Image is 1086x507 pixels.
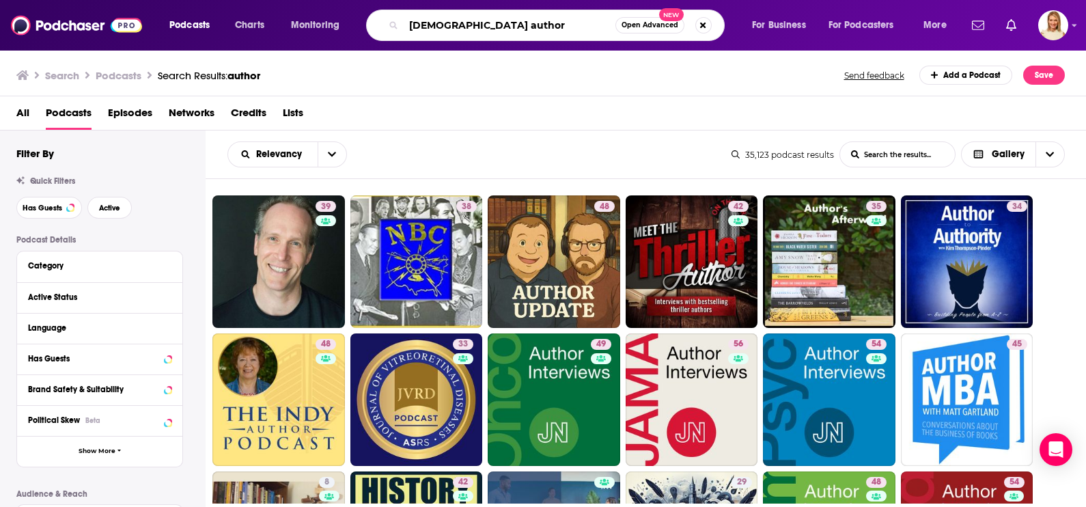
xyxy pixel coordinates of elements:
[596,338,606,351] span: 49
[28,354,160,364] div: Has Guests
[11,12,142,38] img: Podchaser - Follow, Share and Rate Podcasts
[235,16,264,35] span: Charts
[1038,10,1068,40] span: Logged in as leannebush
[158,69,260,82] div: Search Results:
[453,477,473,488] a: 42
[283,102,303,130] a: Lists
[462,200,471,214] span: 38
[30,176,75,186] span: Quick Filters
[1012,338,1022,351] span: 45
[46,102,92,130] a: Podcasts
[350,195,483,328] a: 38
[1038,10,1068,40] button: Show profile menu
[961,141,1066,167] h2: Choose View
[85,416,100,425] div: Beta
[28,257,171,274] button: Category
[591,339,611,350] a: 49
[227,141,347,167] h2: Choose List sort
[256,150,307,159] span: Relevancy
[319,477,335,488] a: 8
[379,10,738,41] div: Search podcasts, credits, & more...
[28,381,171,398] button: Brand Safety & Suitability
[734,200,743,214] span: 42
[600,200,609,214] span: 48
[99,204,120,212] span: Active
[291,16,339,35] span: Monitoring
[659,8,684,21] span: New
[458,476,468,489] span: 42
[594,201,615,212] a: 48
[350,333,483,466] a: 33
[901,195,1033,328] a: 34
[872,338,881,351] span: 54
[866,201,887,212] a: 35
[212,195,345,328] a: 39
[1007,339,1027,350] a: 45
[28,350,171,367] button: Has Guests
[79,448,115,455] span: Show More
[226,14,273,36] a: Charts
[1038,10,1068,40] img: User Profile
[108,102,152,130] a: Episodes
[923,16,947,35] span: More
[87,197,132,219] button: Active
[763,195,895,328] a: 35
[16,235,183,245] p: Podcast Details
[228,150,318,159] button: open menu
[992,150,1025,159] span: Gallery
[615,17,684,33] button: Open AdvancedNew
[919,66,1013,85] a: Add a Podcast
[321,200,331,214] span: 39
[488,195,620,328] a: 48
[28,319,171,336] button: Language
[1040,433,1072,466] div: Open Intercom Messenger
[45,69,79,82] h3: Search
[914,14,964,36] button: open menu
[96,69,141,82] h3: Podcasts
[866,339,887,350] a: 54
[458,338,468,351] span: 33
[872,200,881,214] span: 35
[456,201,477,212] a: 38
[28,411,171,428] button: Political SkewBeta
[840,70,908,81] button: Send feedback
[28,261,163,271] div: Category
[626,195,758,328] a: 42
[734,338,743,351] span: 56
[752,16,806,35] span: For Business
[1023,66,1065,85] button: Save
[820,14,914,36] button: open menu
[404,14,615,36] input: Search podcasts, credits, & more...
[28,415,80,425] span: Political Skew
[453,339,473,350] a: 33
[737,476,747,489] span: 29
[212,333,345,466] a: 48
[316,339,336,350] a: 48
[169,16,210,35] span: Podcasts
[966,14,990,37] a: Show notifications dropdown
[28,323,163,333] div: Language
[732,477,752,488] a: 29
[622,22,678,29] span: Open Advanced
[169,102,214,130] span: Networks
[16,197,82,219] button: Has Guests
[227,69,260,82] span: author
[231,102,266,130] span: Credits
[1012,200,1022,214] span: 34
[866,477,887,488] a: 48
[16,102,29,130] span: All
[901,333,1033,466] a: 45
[16,489,183,499] p: Audience & Reach
[1007,201,1027,212] a: 34
[158,69,260,82] a: Search Results:author
[324,476,329,489] span: 8
[17,436,182,467] button: Show More
[732,150,834,160] div: 35,123 podcast results
[1004,477,1025,488] a: 54
[316,201,336,212] a: 39
[1001,14,1022,37] a: Show notifications dropdown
